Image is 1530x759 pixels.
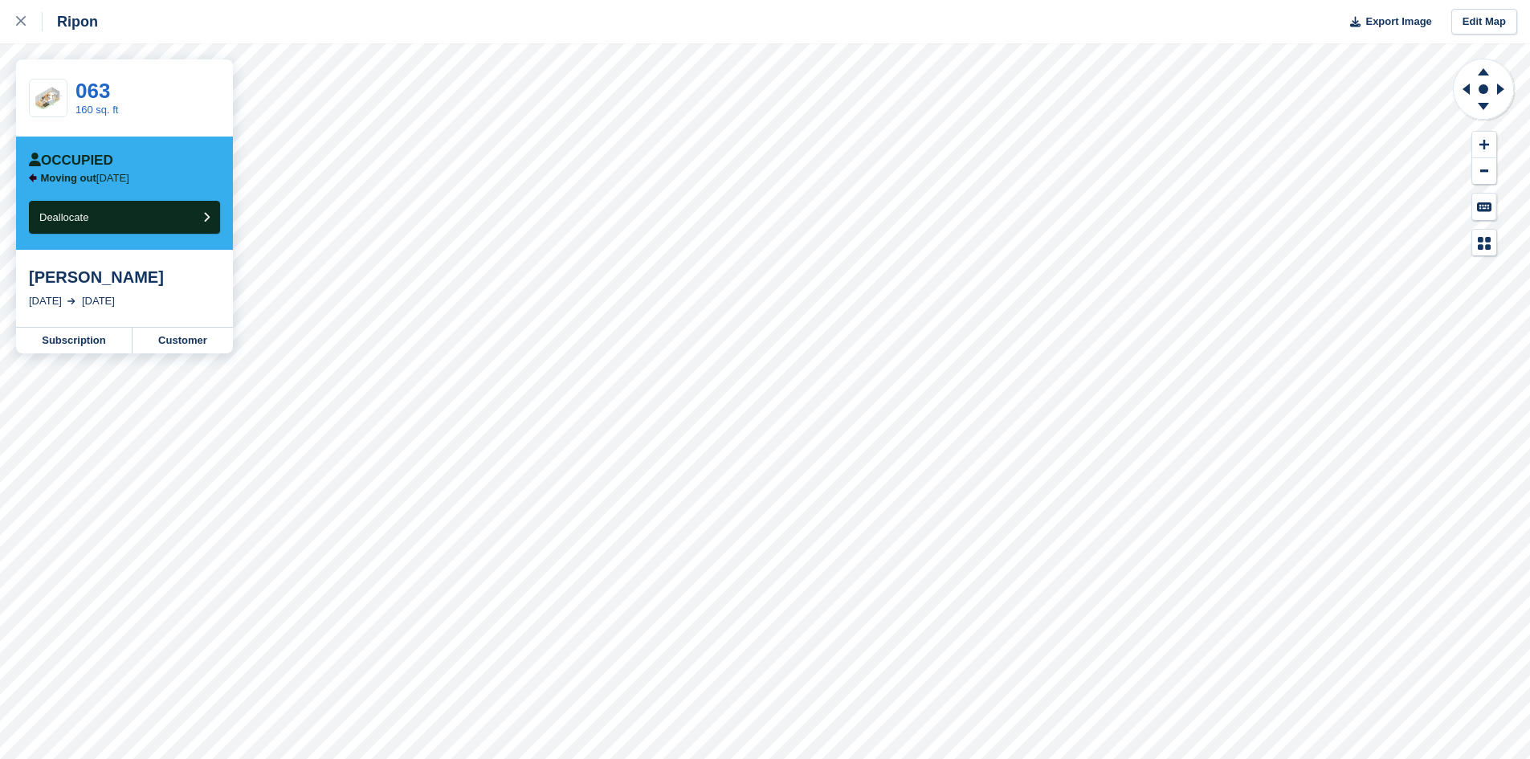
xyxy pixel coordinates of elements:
[41,172,129,185] p: [DATE]
[1472,194,1496,220] button: Keyboard Shortcuts
[29,267,220,287] div: [PERSON_NAME]
[41,172,96,184] span: Moving out
[67,298,75,304] img: arrow-right-light-icn-cde0832a797a2874e46488d9cf13f60e5c3a73dbe684e267c42b8395dfbc2abf.svg
[39,211,88,223] span: Deallocate
[82,293,115,309] div: [DATE]
[1472,230,1496,256] button: Map Legend
[16,328,133,353] a: Subscription
[133,328,233,353] a: Customer
[1472,158,1496,185] button: Zoom Out
[29,153,113,169] div: Occupied
[75,104,118,116] a: 160 sq. ft
[1365,14,1431,30] span: Export Image
[1451,9,1517,35] a: Edit Map
[1472,132,1496,158] button: Zoom In
[29,293,62,309] div: [DATE]
[29,201,220,234] button: Deallocate
[1340,9,1432,35] button: Export Image
[30,85,67,111] img: SCA-160sqft.jpg
[29,173,37,182] img: arrow-left-icn-90495f2de72eb5bd0bd1c3c35deca35cc13f817d75bef06ecd7c0b315636ce7e.svg
[75,79,110,103] a: 063
[43,12,98,31] div: Ripon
